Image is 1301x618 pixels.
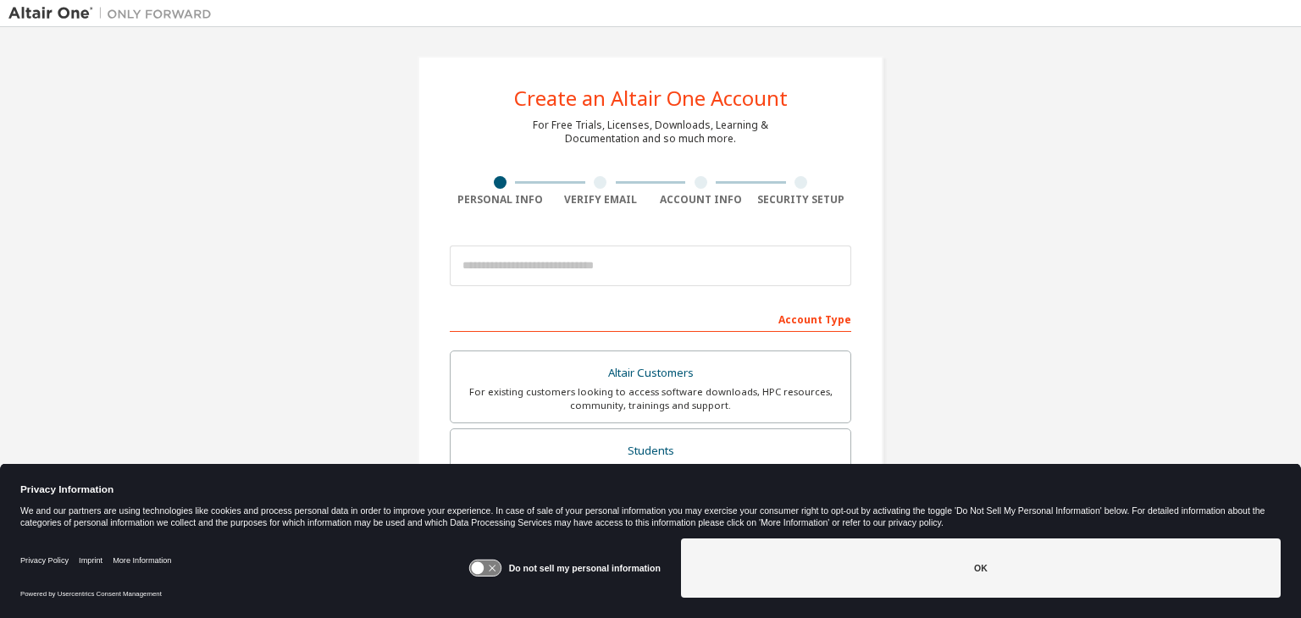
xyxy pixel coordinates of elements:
img: Altair One [8,5,220,22]
div: Students [461,439,840,463]
div: Verify Email [551,193,651,207]
div: Personal Info [450,193,551,207]
div: Altair Customers [461,361,840,385]
div: Create an Altair One Account [514,88,788,108]
div: For Free Trials, Licenses, Downloads, Learning & Documentation and so much more. [533,119,768,146]
div: Account Info [650,193,751,207]
div: Security Setup [751,193,852,207]
div: For existing customers looking to access software downloads, HPC resources, community, trainings ... [461,385,840,412]
div: Account Type [450,305,851,332]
